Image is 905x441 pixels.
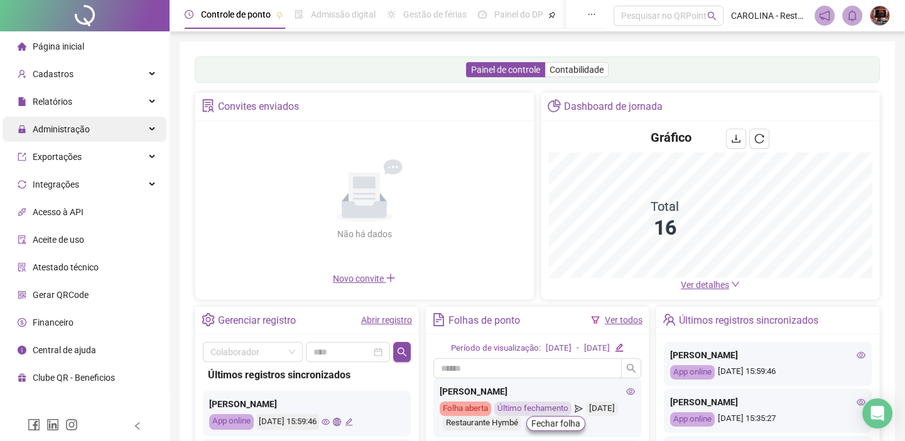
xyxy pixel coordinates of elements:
[185,10,193,19] span: clock-circle
[18,373,26,382] span: gift
[587,10,596,19] span: ellipsis
[857,398,865,406] span: eye
[531,417,580,430] span: Fechar folha
[33,373,115,383] span: Clube QR - Beneficios
[731,9,807,23] span: CAROLINA - Restaurante Hymbé
[626,387,635,396] span: eye
[33,262,99,272] span: Atestado técnico
[33,345,96,355] span: Central de ajuda
[218,96,299,117] div: Convites enviados
[591,316,600,324] span: filter
[18,263,26,272] span: solution
[857,351,865,359] span: eye
[306,227,422,241] div: Não há dados
[440,385,635,398] div: [PERSON_NAME]
[670,412,865,427] div: [DATE] 15:35:27
[670,365,715,380] div: App online
[615,343,623,351] span: edit
[670,365,865,380] div: [DATE] 15:59:46
[586,401,618,416] div: [DATE]
[33,152,82,162] span: Exportações
[311,9,376,19] span: Admissão digital
[546,342,572,355] div: [DATE]
[133,422,142,430] span: left
[670,412,715,427] div: App online
[626,363,636,373] span: search
[18,208,26,216] span: api
[345,418,353,426] span: edit
[478,10,487,19] span: dashboard
[584,342,610,355] div: [DATE]
[33,235,84,245] span: Aceite de uso
[432,313,445,326] span: file-text
[18,318,26,327] span: dollar
[295,10,303,19] span: file-done
[605,315,642,325] a: Ver todos
[679,310,818,331] div: Últimos registros sincronizados
[670,395,865,409] div: [PERSON_NAME]
[33,317,73,327] span: Financeiro
[46,418,59,431] span: linkedin
[18,42,26,51] span: home
[33,41,84,51] span: Página inicial
[387,10,396,19] span: sun
[386,273,396,283] span: plus
[550,65,604,75] span: Contabilidade
[870,6,889,25] img: 78441
[548,99,561,112] span: pie-chart
[18,235,26,244] span: audit
[18,180,26,189] span: sync
[18,97,26,106] span: file
[201,9,271,19] span: Controle de ponto
[494,401,572,416] div: Último fechamento
[862,398,892,428] div: Open Intercom Messenger
[526,416,585,431] button: Fechar folha
[209,414,254,430] div: App online
[548,11,556,19] span: pushpin
[18,70,26,78] span: user-add
[333,274,396,284] span: Novo convite
[681,280,740,290] a: Ver detalhes down
[33,290,89,300] span: Gerar QRCode
[681,280,729,290] span: Ver detalhes
[33,124,90,134] span: Administração
[202,99,215,112] span: solution
[471,65,540,75] span: Painel de controle
[33,97,72,107] span: Relatórios
[403,9,467,19] span: Gestão de férias
[731,134,741,144] span: download
[443,416,521,430] div: Restaurante Hymbé
[18,290,26,299] span: qrcode
[564,96,663,117] div: Dashboard de jornada
[322,418,330,426] span: eye
[28,418,40,431] span: facebook
[448,310,520,331] div: Folhas de ponto
[663,313,676,326] span: team
[440,401,491,416] div: Folha aberta
[208,367,406,383] div: Últimos registros sincronizados
[731,280,740,289] span: down
[257,414,318,430] div: [DATE] 15:59:46
[33,69,73,79] span: Cadastros
[276,11,283,19] span: pushpin
[33,207,84,217] span: Acesso à API
[361,315,412,325] a: Abrir registro
[819,10,830,21] span: notification
[18,346,26,354] span: info-circle
[754,134,764,144] span: reload
[18,152,26,161] span: export
[209,397,404,411] div: [PERSON_NAME]
[202,313,215,326] span: setting
[33,179,79,189] span: Integrações
[707,11,717,21] span: search
[451,342,541,355] div: Período de visualização:
[670,348,865,362] div: [PERSON_NAME]
[65,418,78,431] span: instagram
[847,10,858,21] span: bell
[397,347,407,357] span: search
[577,342,579,355] div: -
[333,418,341,426] span: global
[494,9,543,19] span: Painel do DP
[575,401,583,416] span: send
[218,310,296,331] div: Gerenciar registro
